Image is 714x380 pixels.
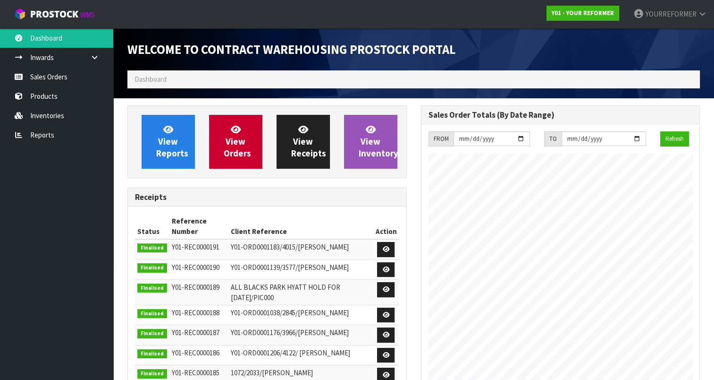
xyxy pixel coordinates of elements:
span: Welcome to Contract Warehousing ProStock Portal [127,42,455,57]
span: Finalised [137,369,167,379]
span: Finalised [137,349,167,359]
div: FROM [428,131,454,147]
span: Y01-REC0000185 [172,368,219,377]
th: Reference Number [169,214,229,239]
span: Finalised [137,284,167,293]
span: Y01-REC0000187 [172,328,219,337]
th: Status [135,214,169,239]
span: Dashboard [134,75,167,84]
span: Y01-REC0000186 [172,348,219,357]
span: View Orders [224,124,251,159]
span: Finalised [137,309,167,319]
span: Y01-REC0000188 [172,308,219,317]
div: TO [544,131,562,147]
a: ViewReports [142,115,195,169]
h3: Receipts [135,193,399,202]
span: 1072/2033/[PERSON_NAME] [231,368,313,377]
h3: Sales Order Totals (By Date Range) [428,111,693,120]
span: View Receipts [291,124,326,159]
span: Y01-ORD0001176/3966/[PERSON_NAME] [231,328,349,337]
span: Y01-REC0000191 [172,242,219,251]
small: WMS [80,10,95,19]
span: View Inventory [359,124,398,159]
th: Action [373,214,399,239]
span: ProStock [30,8,78,20]
a: ViewOrders [209,115,262,169]
strong: Y01 - YOUR REFORMER [552,9,614,17]
span: Finalised [137,263,167,273]
img: cube-alt.png [14,8,26,20]
a: ViewReceipts [277,115,330,169]
span: Y01-ORD0001183/4015/[PERSON_NAME] [231,242,349,251]
th: Client Reference [228,214,373,239]
span: YOURREFORMER [646,9,697,18]
span: Finalised [137,329,167,338]
span: Y01-ORD0001206/4122/ [PERSON_NAME] [231,348,350,357]
span: Y01-REC0000190 [172,263,219,272]
span: Y01-ORD0001038/2845/[PERSON_NAME] [231,308,349,317]
span: View Reports [156,124,188,159]
span: Y01-ORD0001139/3577/[PERSON_NAME] [231,263,349,272]
span: Finalised [137,243,167,253]
a: ViewInventory [344,115,397,169]
button: Refresh [660,131,689,147]
span: Y01-REC0000189 [172,283,219,292]
span: ALL BLACKS PARK HYATT HOLD FOR [DATE]/PIC000 [231,283,340,302]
